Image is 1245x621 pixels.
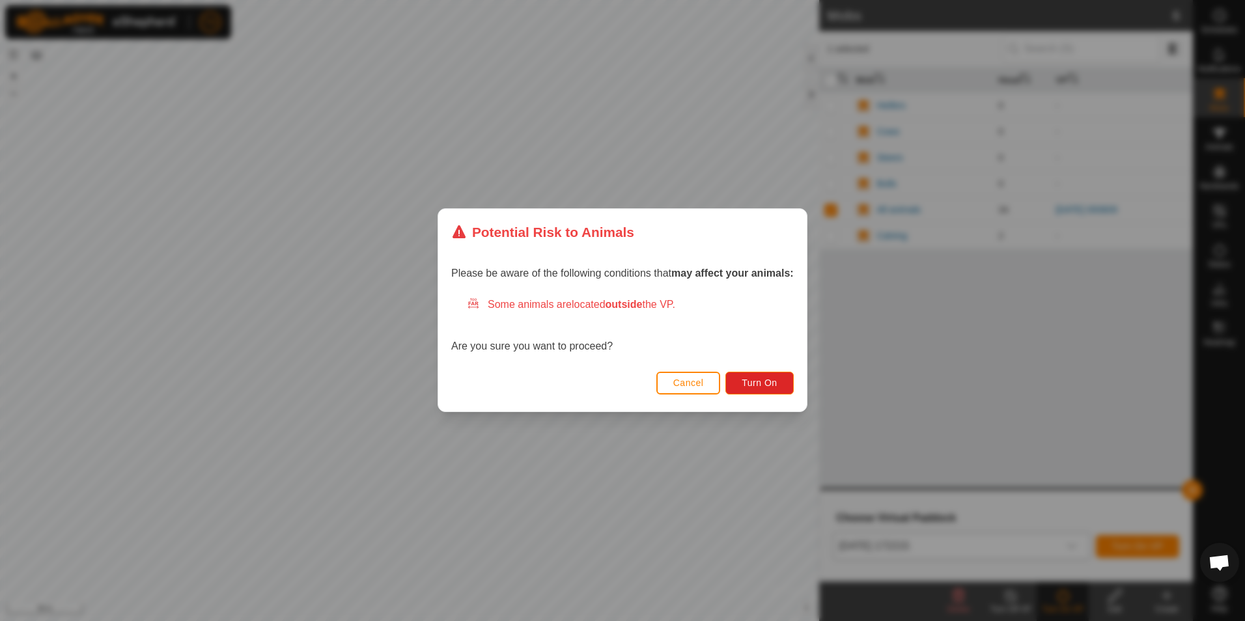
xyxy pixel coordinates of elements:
button: Cancel [656,372,721,394]
strong: outside [606,299,643,310]
span: Cancel [673,378,704,389]
strong: may affect your animals: [671,268,794,279]
span: located the VP. [572,299,675,310]
span: Please be aware of the following conditions that [451,268,794,279]
div: Some animals are [467,297,794,313]
div: Potential Risk to Animals [451,222,634,242]
span: Turn On [742,378,777,389]
a: Open chat [1200,543,1239,582]
button: Turn On [726,372,794,394]
div: Are you sure you want to proceed? [451,297,794,355]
